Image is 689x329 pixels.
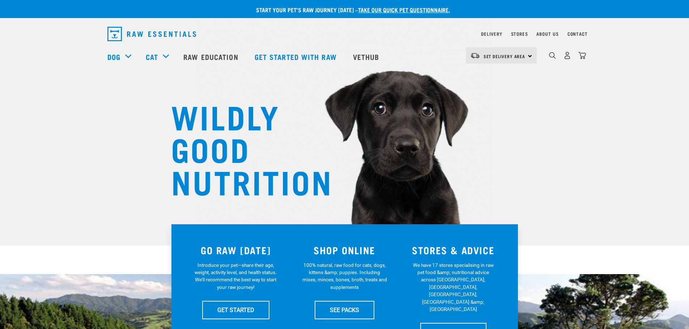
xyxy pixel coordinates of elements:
[481,33,502,35] a: Delivery
[294,244,395,256] h3: SHOP ONLINE
[146,51,158,62] a: Cat
[102,24,588,44] nav: dropdown navigation
[193,261,278,291] p: Introduce your pet—share their age, weight, activity level, and health status. We'll recommend th...
[315,301,374,319] a: SEE PACKS
[403,244,503,256] h3: STORES & ADVICE
[186,244,286,256] h3: GO RAW [DATE]
[536,33,558,35] a: About Us
[563,52,571,59] img: user.png
[176,42,247,71] a: Raw Education
[171,99,316,197] h1: WILDLY GOOD NUTRITION
[549,52,556,59] img: home-icon-1@2x.png
[578,52,586,59] img: home-icon@2x.png
[511,33,528,35] a: Stores
[411,261,496,313] p: We have 17 stores specialising in raw pet food &amp; nutritional advice across [GEOGRAPHIC_DATA],...
[202,301,269,319] a: GET STARTED
[346,42,388,71] a: Vethub
[567,33,588,35] a: Contact
[302,261,387,291] p: 100% natural, raw food for cats, dogs, kittens &amp; puppies. Including mixes, minces, bones, bro...
[247,42,346,71] a: Get started with Raw
[107,27,196,41] img: Raw Essentials Logo
[358,8,450,11] a: take our quick pet questionnaire.
[484,55,526,57] span: Set Delivery Area
[107,51,120,62] a: Dog
[470,52,480,59] img: van-moving.png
